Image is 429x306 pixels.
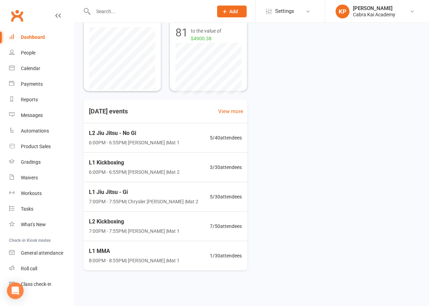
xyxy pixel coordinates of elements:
[353,11,395,18] div: Cabra Kai Academy
[21,250,63,256] div: General attendance
[89,247,180,256] span: L1 MMA
[191,27,241,43] span: to the value of
[9,201,73,217] a: Tasks
[9,170,73,186] a: Waivers
[217,6,247,17] button: Add
[9,186,73,201] a: Workouts
[21,112,43,118] div: Messages
[21,144,51,149] div: Product Sales
[275,3,294,19] span: Settings
[9,92,73,108] a: Reports
[210,252,242,260] span: 1 / 30 attendees
[9,245,73,261] a: General attendance kiosk mode
[21,222,46,227] div: What's New
[21,34,45,40] div: Dashboard
[9,277,73,292] a: Class kiosk mode
[83,105,133,118] h3: [DATE] events
[21,190,42,196] div: Workouts
[9,217,73,232] a: What's New
[9,154,73,170] a: Gradings
[9,123,73,139] a: Automations
[210,193,242,201] span: 5 / 30 attendees
[21,175,38,180] div: Waivers
[21,206,33,212] div: Tasks
[89,139,180,146] span: 6:00PM - 6:55PM | [PERSON_NAME] | Mat 1
[89,188,198,197] span: L1 Jiu Jitsu - Gi
[9,261,73,277] a: Roll call
[89,129,180,138] span: L2 Jiu Jitsu - No Gi
[9,76,73,92] a: Payments
[21,81,43,87] div: Payments
[9,45,73,61] a: People
[210,163,242,171] span: 3 / 30 attendees
[353,5,395,11] div: [PERSON_NAME]
[21,159,41,165] div: Gradings
[7,282,24,299] div: Open Intercom Messenger
[89,198,198,205] span: 7:00PM - 7:55PM | Chrysler [PERSON_NAME] | Mat 2
[89,158,180,167] span: L1 Kickboxing
[21,281,51,287] div: Class check-in
[229,9,238,14] span: Add
[21,50,35,56] div: People
[210,134,242,142] span: 5 / 40 attendees
[9,61,73,76] a: Calendar
[9,108,73,123] a: Messages
[91,7,208,16] input: Search...
[9,139,73,154] a: Product Sales
[21,66,40,71] div: Calendar
[21,266,37,271] div: Roll call
[191,36,212,41] span: $4900.38
[9,29,73,45] a: Dashboard
[21,128,49,134] div: Automations
[89,257,180,264] span: 8:00PM - 8:55PM | [PERSON_NAME] | Mat 1
[89,227,180,235] span: 7:00PM - 7:55PM | [PERSON_NAME] | Mat 1
[89,168,180,176] span: 6:00PM - 6:55PM | [PERSON_NAME] | Mat 2
[210,222,242,230] span: 7 / 50 attendees
[336,5,349,18] div: KP
[175,27,188,43] div: 81
[8,7,26,24] a: Clubworx
[218,107,243,116] a: View more
[89,217,180,226] span: L2 Kickboxing
[21,97,38,102] div: Reports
